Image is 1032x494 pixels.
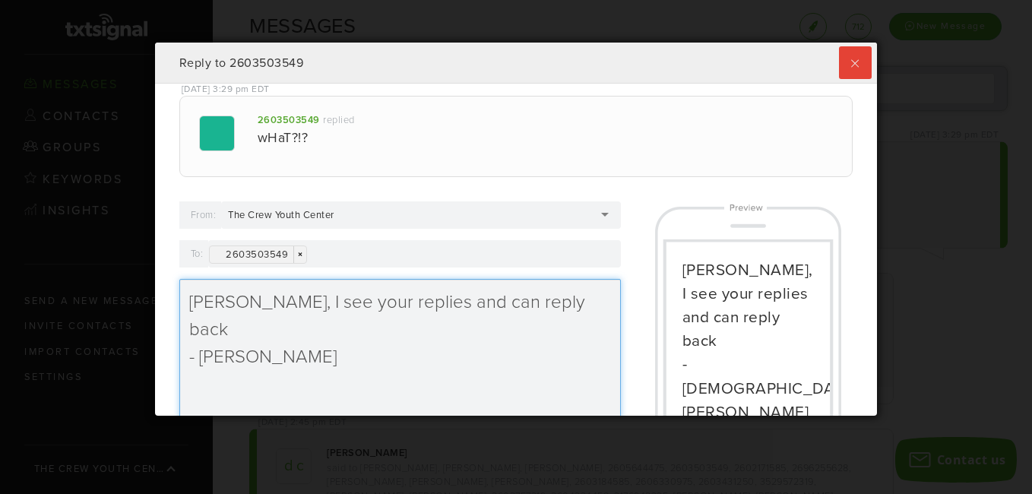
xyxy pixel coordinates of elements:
div: replied [323,113,355,127]
a: × [293,246,306,263]
div: The Crew Youth Center [228,208,353,222]
label: From: [191,204,217,226]
span: Reply to 2603503549 [179,55,304,71]
div: [DATE] 3:29 pm EDT [182,83,270,96]
label: To: [191,243,204,264]
div: wHaT?!? [258,128,834,147]
div: 2603503549 [209,245,307,264]
a: 2603503549 [258,114,320,126]
div: [PERSON_NAME], I see your replies and can reply back [682,258,814,353]
div: - [DEMOGRAPHIC_DATA][PERSON_NAME] [682,353,814,424]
